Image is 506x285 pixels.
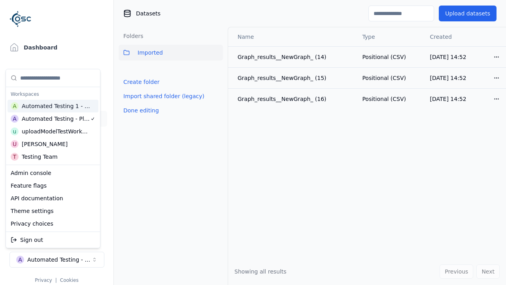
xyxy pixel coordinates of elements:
div: T [11,153,19,161]
div: Sign out [8,234,98,246]
div: A [11,102,19,110]
div: Suggestions [6,165,100,232]
div: Automated Testing 1 - Playwright [22,102,91,110]
div: uploadModelTestWorkspace [22,127,90,135]
div: Theme settings [8,205,98,217]
div: Automated Testing - Playwright [22,115,90,123]
div: Feature flags [8,179,98,192]
div: A [11,115,19,123]
div: Suggestions [6,69,100,165]
div: Workspaces [8,89,98,100]
div: Admin console [8,167,98,179]
div: u [11,127,19,135]
div: U [11,140,19,148]
div: API documentation [8,192,98,205]
div: Privacy choices [8,217,98,230]
div: [PERSON_NAME] [22,140,68,148]
div: Testing Team [22,153,58,161]
div: Suggestions [6,232,100,248]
